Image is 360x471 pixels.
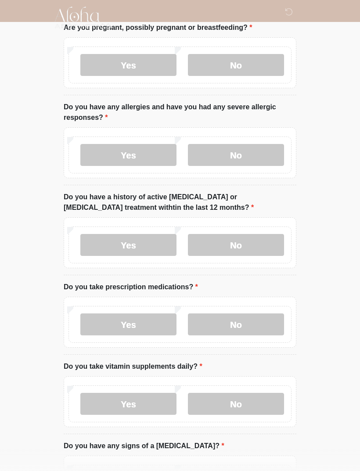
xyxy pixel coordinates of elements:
label: Do you take prescription medications? [64,282,198,292]
img: Aloha Aesthetics Logo [55,7,111,29]
label: No [188,234,284,256]
label: Do you have any allergies and have you had any severe allergic responses? [64,102,296,123]
label: Yes [80,313,176,335]
label: Yes [80,393,176,415]
label: No [188,54,284,76]
label: Yes [80,54,176,76]
label: No [188,313,284,335]
label: Yes [80,144,176,166]
label: No [188,144,284,166]
label: Yes [80,234,176,256]
label: No [188,393,284,415]
label: Do you take vitamin supplements daily? [64,361,202,372]
label: Do you have a history of active [MEDICAL_DATA] or [MEDICAL_DATA] treatment withtin the last 12 mo... [64,192,296,213]
label: Do you have any signs of a [MEDICAL_DATA]? [64,441,224,451]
